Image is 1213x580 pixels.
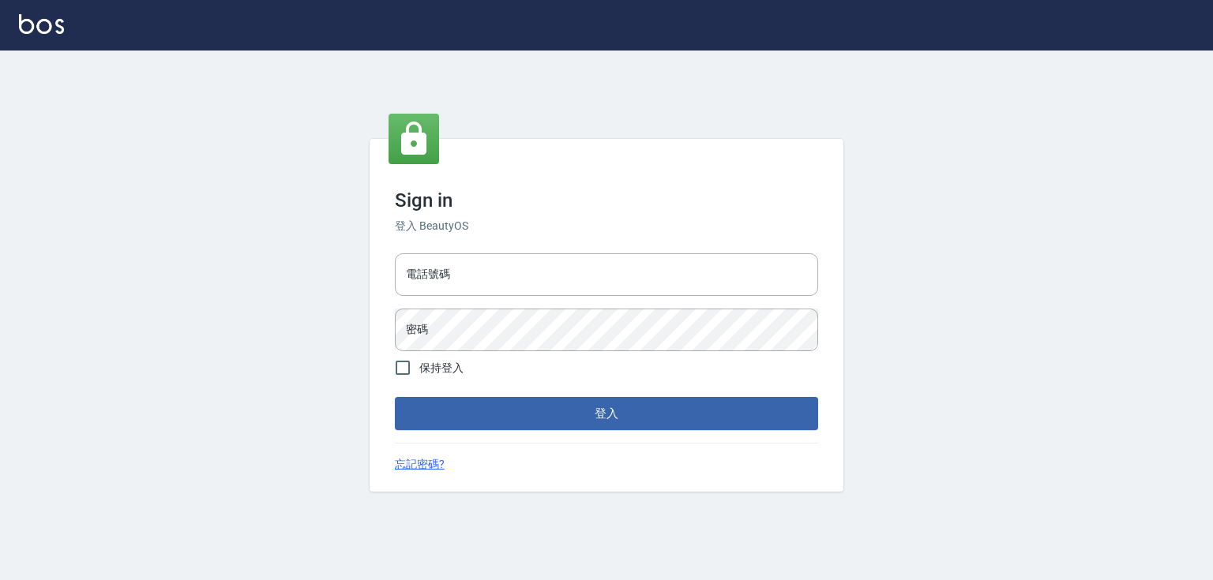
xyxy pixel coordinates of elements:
h6: 登入 BeautyOS [395,218,818,234]
a: 忘記密碼? [395,456,445,473]
img: Logo [19,14,64,34]
h3: Sign in [395,189,818,211]
button: 登入 [395,397,818,430]
span: 保持登入 [419,360,464,376]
